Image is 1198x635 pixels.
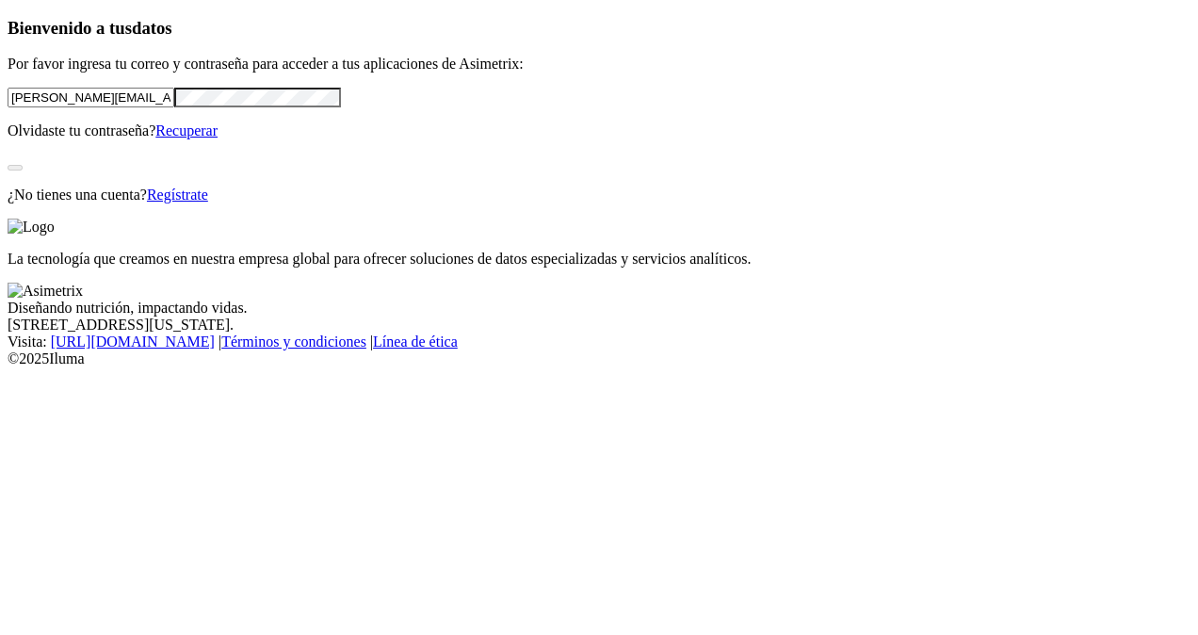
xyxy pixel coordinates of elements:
[8,122,1190,139] p: Olvidaste tu contraseña?
[373,334,458,350] a: Línea de ética
[155,122,218,138] a: Recuperar
[8,350,1190,367] div: © 2025 Iluma
[8,300,1190,317] div: Diseñando nutrición, impactando vidas.
[8,334,1190,350] div: Visita : | |
[51,334,215,350] a: [URL][DOMAIN_NAME]
[8,187,1190,204] p: ¿No tienes una cuenta?
[132,18,172,38] span: datos
[8,56,1190,73] p: Por favor ingresa tu correo y contraseña para acceder a tus aplicaciones de Asimetrix:
[8,283,83,300] img: Asimetrix
[8,88,174,107] input: Tu correo
[8,317,1190,334] div: [STREET_ADDRESS][US_STATE].
[8,18,1190,39] h3: Bienvenido a tus
[8,219,55,236] img: Logo
[8,251,1190,268] p: La tecnología que creamos en nuestra empresa global para ofrecer soluciones de datos especializad...
[147,187,208,203] a: Regístrate
[221,334,366,350] a: Términos y condiciones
